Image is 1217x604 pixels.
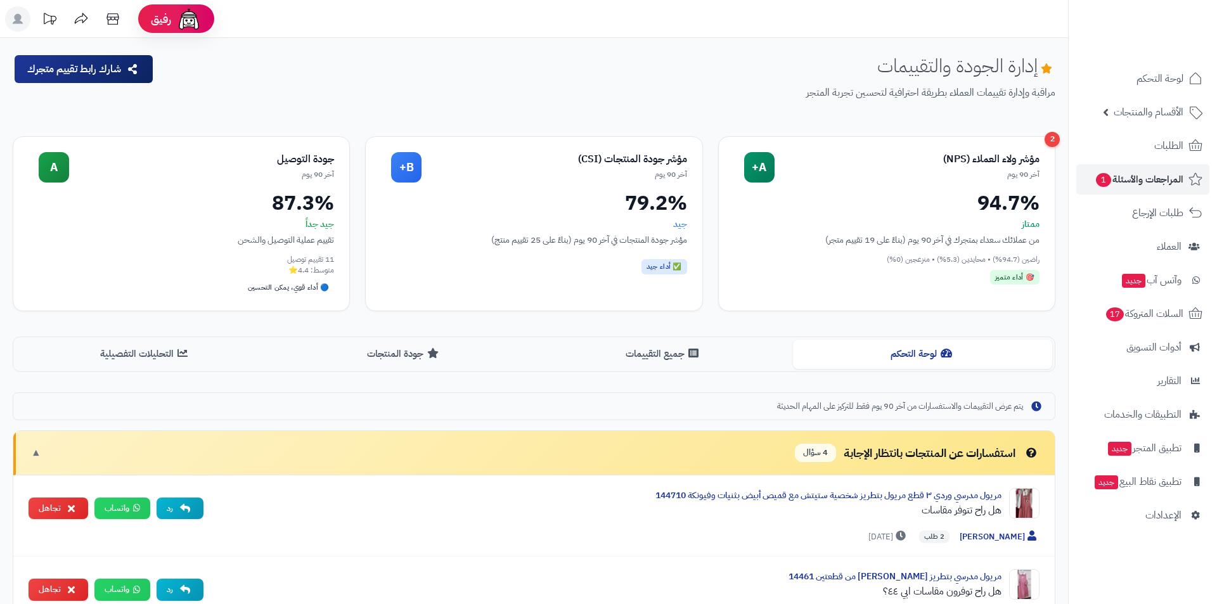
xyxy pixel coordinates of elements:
[1076,500,1209,530] a: الإعدادات
[1009,569,1040,600] img: Product
[164,86,1055,100] p: مراقبة وإدارة تقييمات العملاء بطريقة احترافية لتحسين تجربة المتجر
[1045,132,1060,147] div: 2
[1131,35,1205,62] img: logo-2.png
[1122,274,1145,288] span: جديد
[1076,466,1209,497] a: تطبيق نقاط البيعجديد
[29,254,334,276] div: 11 تقييم توصيل متوسط: 4.4⭐
[1076,198,1209,228] a: طلبات الإرجاع
[157,498,203,520] button: رد
[1009,488,1040,518] img: Product
[1076,63,1209,94] a: لوحة التحكم
[94,579,150,601] a: واتساب
[151,11,171,27] span: رفيق
[1076,399,1209,430] a: التطبيقات والخدمات
[868,530,909,543] span: [DATE]
[1106,307,1124,321] span: 17
[34,6,65,35] a: تحديثات المنصة
[1157,372,1182,390] span: التقارير
[16,340,275,368] button: التحليلات التفصيلية
[1137,70,1183,87] span: لوحة التحكم
[31,446,41,460] span: ▼
[775,152,1040,167] div: مؤشر ولاء العملاء (NPS)
[1126,338,1182,356] span: أدوات التسويق
[1132,204,1183,222] span: طلبات الإرجاع
[1121,271,1182,289] span: وآتس آب
[919,530,950,543] span: 2 طلب
[381,233,686,247] div: مؤشر جودة المنتجات في آخر 90 يوم (بناءً على 25 تقييم منتج)
[960,530,1040,544] span: [PERSON_NAME]
[1076,299,1209,329] a: السلات المتروكة17
[381,218,686,231] div: جيد
[534,340,794,368] button: جميع التقييمات
[734,254,1040,265] div: راضين (94.7%) • محايدين (5.3%) • منزعجين (0%)
[1076,231,1209,262] a: العملاء
[15,55,153,83] button: شارك رابط تقييم متجرك
[1145,506,1182,524] span: الإعدادات
[69,169,334,180] div: آخر 90 يوم
[641,259,687,274] div: ✅ أداء جيد
[1095,475,1118,489] span: جديد
[29,218,334,231] div: جيد جداً
[1107,439,1182,457] span: تطبيق المتجر
[381,193,686,213] div: 79.2%
[793,340,1052,368] button: لوحة التحكم
[1096,173,1111,187] span: 1
[214,584,1001,599] div: هل راح توفرون مقاسات ابي ٤٤؟
[39,152,69,183] div: A
[157,579,203,601] button: رد
[1076,131,1209,161] a: الطلبات
[214,503,1001,518] div: هل راح تتوفر مقاسات
[795,444,836,462] span: 4 سؤال
[877,55,1055,76] h1: إدارة الجودة والتقييمات
[777,401,1023,413] span: يتم عرض التقييمات والاستفسارات من آخر 90 يوم فقط للتركيز على المهام الحديثة
[243,280,334,295] div: 🔵 أداء قوي، يمكن التحسين
[1095,170,1183,188] span: المراجعات والأسئلة
[29,193,334,213] div: 87.3%
[1114,103,1183,121] span: الأقسام والمنتجات
[789,570,1001,583] a: مريول مدرسي بتطريز [PERSON_NAME] من قطعتين 14461
[176,6,202,32] img: ai-face.png
[1076,433,1209,463] a: تطبيق المتجرجديد
[1076,265,1209,295] a: وآتس آبجديد
[29,233,334,247] div: تقييم عملية التوصيل والشحن
[29,579,88,601] button: تجاهل
[734,193,1040,213] div: 94.7%
[734,218,1040,231] div: ممتاز
[422,152,686,167] div: مؤشر جودة المنتجات (CSI)
[94,498,150,520] a: واتساب
[1154,137,1183,155] span: الطلبات
[990,270,1040,285] div: 🎯 أداء متميز
[1105,305,1183,323] span: السلات المتروكة
[734,233,1040,247] div: من عملائك سعداء بمتجرك في آخر 90 يوم (بناءً على 19 تقييم متجر)
[1108,442,1131,456] span: جديد
[655,489,1001,502] a: مريول مدرسي وردي ٣ قطع مريول بتطريز شخصية ستيتش مع قميص أبيض بثنيات وفيونكة 144710
[1076,332,1209,363] a: أدوات التسويق
[391,152,422,183] div: B+
[1104,406,1182,423] span: التطبيقات والخدمات
[744,152,775,183] div: A+
[795,444,1040,462] div: استفسارات عن المنتجات بانتظار الإجابة
[422,169,686,180] div: آخر 90 يوم
[1076,164,1209,195] a: المراجعات والأسئلة1
[1076,366,1209,396] a: التقارير
[29,498,88,520] button: تجاهل
[275,340,534,368] button: جودة المنتجات
[69,152,334,167] div: جودة التوصيل
[1093,473,1182,491] span: تطبيق نقاط البيع
[1157,238,1182,255] span: العملاء
[775,169,1040,180] div: آخر 90 يوم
